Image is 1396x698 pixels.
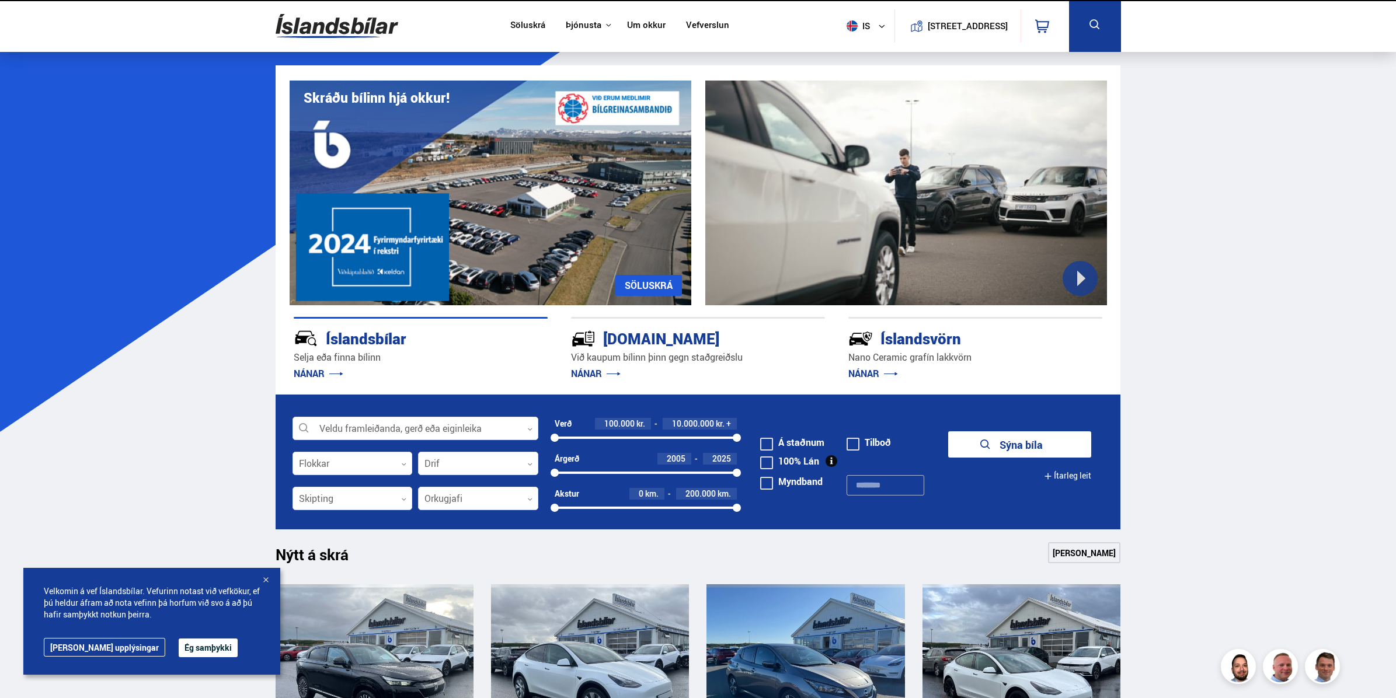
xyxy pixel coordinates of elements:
[604,418,635,429] span: 100.000
[510,20,545,32] a: Söluskrá
[847,438,891,447] label: Tilboð
[571,351,825,364] p: Við kaupum bílinn þinn gegn staðgreiðslu
[685,488,716,499] span: 200.000
[276,546,369,570] h1: Nýtt á skrá
[555,419,572,428] div: Verð
[1265,651,1300,686] img: siFngHWaQ9KaOqBr.png
[1307,651,1342,686] img: FbJEzSuNWCJXmdc-.webp
[615,275,682,296] a: SÖLUSKRÁ
[636,419,645,428] span: kr.
[842,9,894,43] button: is
[627,20,666,32] a: Um okkur
[294,351,548,364] p: Selja eða finna bílinn
[932,21,1004,31] button: [STREET_ADDRESS]
[179,638,238,657] button: Ég samþykki
[760,477,823,486] label: Myndband
[848,351,1102,364] p: Nano Ceramic grafín lakkvörn
[1223,651,1258,686] img: nhp88E3Fdnt1Opn2.png
[44,638,165,657] a: [PERSON_NAME] upplýsingar
[848,327,1061,348] div: Íslandsvörn
[645,489,659,498] span: km.
[686,20,729,32] a: Vefverslun
[712,453,731,464] span: 2025
[294,326,318,351] img: JRvxyua_JYH6wB4c.svg
[290,81,691,305] img: eKx6w-_Home_640_.png
[276,7,398,45] img: G0Ugv5HjCgRt.svg
[1044,463,1091,489] button: Ítarleg leit
[294,367,343,380] a: NÁNAR
[555,454,579,463] div: Árgerð
[716,419,725,428] span: kr.
[304,90,450,106] h1: Skráðu bílinn hjá okkur!
[294,327,506,348] div: Íslandsbílar
[555,489,579,498] div: Akstur
[44,585,260,620] span: Velkomin á vef Íslandsbílar. Vefurinn notast við vefkökur, ef þú heldur áfram að nota vefinn þá h...
[948,431,1091,458] button: Sýna bíla
[718,489,731,498] span: km.
[760,438,824,447] label: Á staðnum
[847,20,858,32] img: svg+xml;base64,PHN2ZyB4bWxucz0iaHR0cDovL3d3dy53My5vcmcvMjAwMC9zdmciIHdpZHRoPSI1MTIiIGhlaWdodD0iNT...
[571,327,784,348] div: [DOMAIN_NAME]
[848,367,898,380] a: NÁNAR
[1048,542,1120,563] a: [PERSON_NAME]
[571,326,596,351] img: tr5P-W3DuiFaO7aO.svg
[901,9,1014,43] a: [STREET_ADDRESS]
[571,367,621,380] a: NÁNAR
[842,20,871,32] span: is
[566,20,601,31] button: Þjónusta
[639,488,643,499] span: 0
[760,456,819,466] label: 100% Lán
[726,419,731,428] span: +
[672,418,714,429] span: 10.000.000
[667,453,685,464] span: 2005
[848,326,873,351] img: -Svtn6bYgwAsiwNX.svg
